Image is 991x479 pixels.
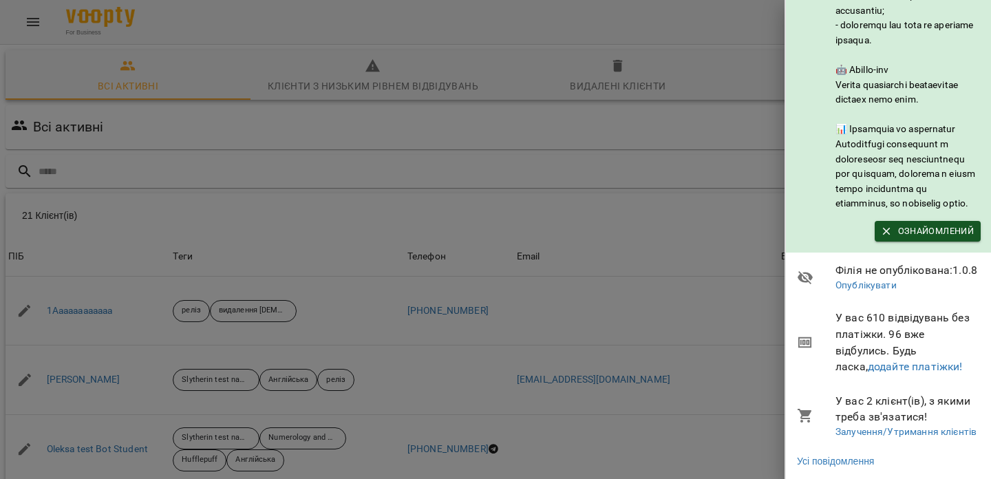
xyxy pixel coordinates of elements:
a: Залучення/Утримання клієнтів [835,426,977,437]
a: додайте платіжки! [868,360,963,373]
span: Філія не опублікована : 1.0.8 [835,262,981,279]
a: Усі повідомлення [797,454,874,468]
span: У вас 2 клієнт(ів), з якими треба зв'язатися! [835,393,981,425]
a: Опублікувати [835,279,897,290]
button: Ознайомлений [875,221,981,242]
span: Ознайомлений [882,224,974,239]
span: У вас 610 відвідувань без платіжки. 96 вже відбулись. Будь ласка, [835,310,981,374]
